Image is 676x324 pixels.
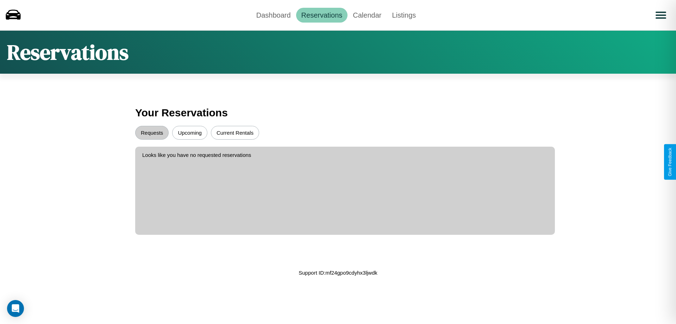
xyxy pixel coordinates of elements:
[135,126,169,140] button: Requests
[142,150,548,160] p: Looks like you have no requested reservations
[387,8,421,23] a: Listings
[348,8,387,23] a: Calendar
[135,103,541,122] h3: Your Reservations
[7,38,129,67] h1: Reservations
[651,5,671,25] button: Open menu
[668,148,672,176] div: Give Feedback
[251,8,296,23] a: Dashboard
[7,300,24,317] div: Open Intercom Messenger
[211,126,259,140] button: Current Rentals
[296,8,348,23] a: Reservations
[299,268,377,277] p: Support ID: mf24gpo9cdyhx3ljwdk
[172,126,207,140] button: Upcoming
